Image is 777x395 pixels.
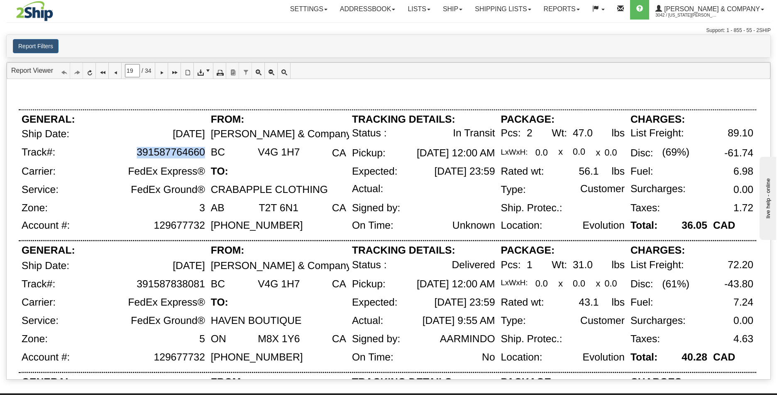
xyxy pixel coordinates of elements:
div: [DATE] [173,128,205,140]
div: Track#: [22,279,55,290]
div: On Time: [352,220,393,232]
div: lbs [611,128,625,139]
div: Surcharges: [630,315,686,327]
div: 89.10 [728,128,753,139]
div: PACKAGE: [501,114,555,126]
div: 5 [199,333,205,345]
div: CHARGES: [630,377,685,388]
span: / [142,67,143,75]
div: GENERAL: [22,114,75,126]
div: 0.0 [535,148,548,157]
a: Refresh [83,63,96,79]
div: 6.98 [733,166,753,178]
div: Type: [501,184,526,196]
div: FROM: [211,377,244,388]
div: PACKAGE: [501,245,555,257]
div: Type: [501,315,526,327]
div: Pickup: [352,279,386,290]
a: Zoom In [252,63,265,79]
div: Pcs: [501,259,521,271]
div: Support: 1 - 855 - 55 - 2SHIP [6,27,771,34]
div: On Time: [352,352,393,363]
div: Zone: [22,202,48,214]
div: AARMINDO [440,333,495,345]
div: 1 [527,259,533,271]
div: Wt: [552,128,567,139]
div: Ship. Protec.: [501,202,562,214]
div: [PERSON_NAME] & Company Ltd. [211,128,371,140]
div: Account #: [22,352,70,363]
div: TO: [211,297,228,309]
div: CA [332,279,346,290]
div: Total: [630,352,657,363]
div: 31.0 [573,259,593,271]
div: 40.28 [682,352,707,363]
a: Toggle FullPage/PageWidth [278,63,291,79]
div: Disc: [630,148,653,159]
div: [DATE] 12:00 AM [417,148,495,159]
div: Taxes: [630,333,660,345]
a: Print [213,63,226,79]
div: Expected: [352,166,398,178]
div: List Freight: [630,128,684,139]
div: FedEx Express® [128,166,205,178]
button: Report Filters [13,39,59,53]
div: 36.05 [682,220,707,232]
div: 72.20 [728,259,753,271]
div: Zone: [22,333,48,345]
iframe: chat widget [758,155,776,240]
div: Customer [580,315,625,327]
div: x [558,147,563,156]
div: 56.1 [579,166,599,178]
div: (69%) [662,147,689,158]
div: 1.72 [733,202,753,214]
div: Surcharges: [630,183,686,195]
div: BC [211,279,225,290]
div: Rated wt: [501,166,544,178]
div: LxWxH: [501,148,528,156]
div: Ship Date: [22,260,69,272]
div: CRABAPPLE CLOTHING [211,184,328,196]
div: Ship Date: [22,128,69,140]
div: [DATE] 9:55 AM [423,315,495,327]
div: CA [332,148,346,159]
span: [PERSON_NAME] & Company [662,5,760,12]
div: 47.0 [573,128,593,139]
div: Evolution [583,220,625,232]
div: -61.74 [724,148,753,159]
a: Report Viewer [11,67,53,74]
div: Account #: [22,220,70,232]
div: FedEx Express® [128,297,205,309]
div: Disc: [630,279,653,290]
div: 391587764660 [137,147,205,158]
div: V4G 1H7 [258,279,300,290]
div: 0.0 [535,279,548,288]
span: 34 [145,67,151,75]
div: FedEx Ground® [131,315,205,327]
div: 0.0 [604,148,617,157]
div: 391587838081 [137,279,205,290]
a: Previous Page [109,63,122,79]
div: Status : [352,128,387,139]
div: PACKAGE: [501,377,555,388]
div: TRACKING DETAILS: [352,114,455,126]
div: AB [211,202,225,214]
div: CHARGES: [630,245,685,257]
div: FROM: [211,114,244,126]
div: Location: [501,352,542,363]
div: 3 [199,202,205,214]
div: CA [332,202,346,214]
div: GENERAL: [22,245,75,257]
a: Zoom Out [265,63,278,79]
div: Location: [501,220,542,232]
div: M8X 1Y6 [258,333,300,345]
div: CA [332,333,346,345]
div: 43.1 [579,297,599,309]
img: logo3042.jpg [6,0,63,22]
div: No [482,352,495,363]
div: In Transit [453,128,495,139]
div: FedEx Ground® [131,184,205,196]
div: V4G 1H7 [258,147,300,158]
div: 129677732 [154,352,205,363]
div: CAD [713,352,735,363]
